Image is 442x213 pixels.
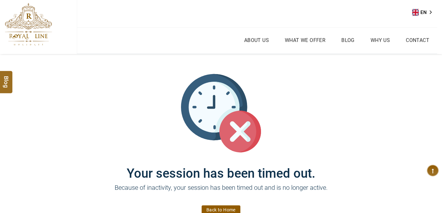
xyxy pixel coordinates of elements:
p: Because of inactivity, your session has been timed out and is no longer active. [30,183,412,202]
a: About Us [243,36,271,45]
a: Contact [404,36,431,45]
img: session_time_out.svg [181,73,261,153]
a: Why Us [369,36,392,45]
span: Blog [2,76,10,81]
div: Language [412,8,436,17]
h1: Your session has been timed out. [30,153,412,181]
a: What we Offer [283,36,327,45]
aside: Language selected: English [412,8,436,17]
a: EN [412,8,436,17]
a: Blog [340,36,356,45]
img: The Royal Line Holidays [5,3,52,46]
